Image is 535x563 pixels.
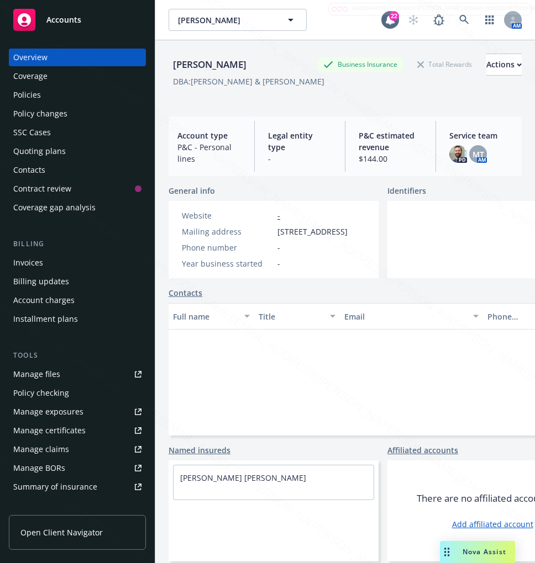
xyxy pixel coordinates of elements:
[9,199,146,216] a: Coverage gap analysis
[487,311,535,322] div: Phone number
[402,9,424,31] a: Start snowing
[13,384,69,402] div: Policy checking
[486,54,522,76] button: Actions
[9,67,146,85] a: Coverage
[452,518,533,530] a: Add affiliated account
[13,86,41,104] div: Policies
[13,422,86,439] div: Manage certificates
[169,444,230,456] a: Named insureds
[9,273,146,290] a: Billing updates
[13,403,83,421] div: Manage exposures
[13,105,67,123] div: Policy changes
[473,148,484,160] span: MT
[13,310,78,328] div: Installment plans
[169,57,251,72] div: [PERSON_NAME]
[268,130,332,153] span: Legal entity type
[463,547,506,556] span: Nova Assist
[169,287,202,299] a: Contacts
[13,459,65,477] div: Manage BORs
[13,291,75,309] div: Account charges
[182,210,273,221] div: Website
[182,226,273,237] div: Mailing address
[277,210,280,221] a: -
[13,142,66,160] div: Quoting plans
[387,444,458,456] a: Affiliated accounts
[440,541,454,563] div: Drag to move
[13,365,60,383] div: Manage files
[259,311,323,322] div: Title
[9,384,146,402] a: Policy checking
[389,11,399,21] div: 22
[277,258,280,269] span: -
[9,124,146,141] a: SSC Cases
[9,161,146,179] a: Contacts
[13,161,45,179] div: Contacts
[428,9,450,31] a: Report a Bug
[277,242,280,253] span: -
[9,422,146,439] a: Manage certificates
[173,311,238,322] div: Full name
[479,9,501,31] a: Switch app
[340,303,483,330] button: Email
[169,303,254,330] button: Full name
[182,242,273,253] div: Phone number
[169,185,215,196] span: General info
[9,310,146,328] a: Installment plans
[9,478,146,496] a: Summary of insurance
[9,350,146,361] div: Tools
[359,130,422,153] span: P&C estimated revenue
[9,291,146,309] a: Account charges
[13,180,71,198] div: Contract review
[440,541,515,563] button: Nova Assist
[13,478,97,496] div: Summary of insurance
[177,141,241,164] span: P&C - Personal lines
[13,254,43,272] div: Invoices
[9,105,146,123] a: Policy changes
[277,226,348,237] span: [STREET_ADDRESS]
[178,14,274,26] span: [PERSON_NAME]
[13,124,51,141] div: SSC Cases
[169,9,307,31] button: [PERSON_NAME]
[254,303,340,330] button: Title
[9,86,146,104] a: Policies
[453,9,475,31] a: Search
[449,130,513,141] span: Service team
[486,54,522,75] div: Actions
[9,238,146,249] div: Billing
[318,57,403,71] div: Business Insurance
[268,153,332,164] span: -
[13,49,48,66] div: Overview
[412,57,478,71] div: Total Rewards
[9,142,146,160] a: Quoting plans
[13,199,96,216] div: Coverage gap analysis
[9,254,146,272] a: Invoices
[9,365,146,383] a: Manage files
[46,15,81,24] span: Accounts
[9,49,146,66] a: Overview
[13,67,48,85] div: Coverage
[344,311,466,322] div: Email
[9,440,146,458] a: Manage claims
[9,4,146,35] a: Accounts
[359,153,422,164] span: $144.00
[177,130,241,141] span: Account type
[20,527,103,538] span: Open Client Navigator
[9,459,146,477] a: Manage BORs
[9,180,146,198] a: Contract review
[449,145,467,163] img: photo
[13,273,69,290] div: Billing updates
[182,258,273,269] div: Year business started
[387,185,426,196] span: Identifiers
[180,472,306,483] a: [PERSON_NAME] [PERSON_NAME]
[173,76,324,87] div: DBA: [PERSON_NAME] & [PERSON_NAME]
[9,403,146,421] a: Manage exposures
[13,440,69,458] div: Manage claims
